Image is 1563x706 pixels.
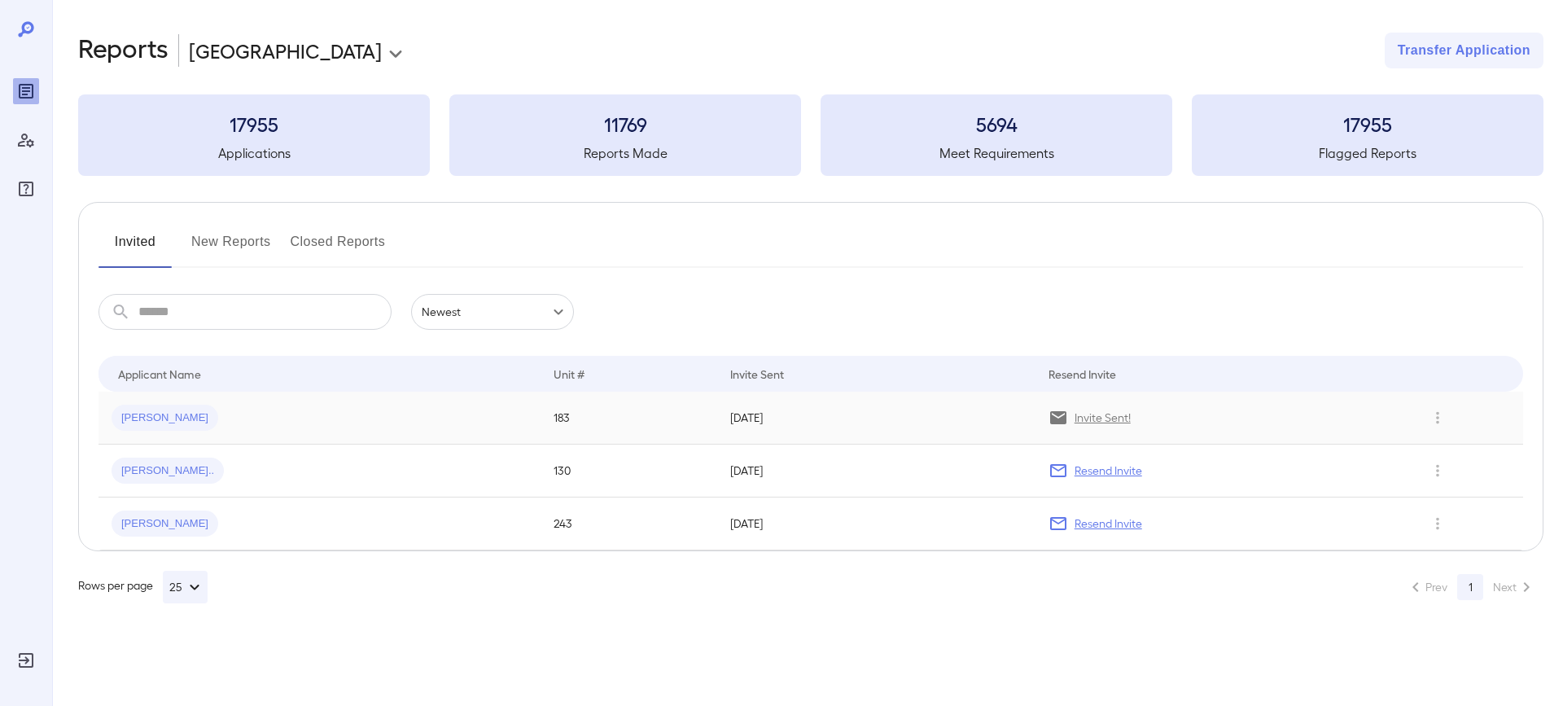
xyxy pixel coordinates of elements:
[118,364,201,384] div: Applicant Name
[191,229,271,268] button: New Reports
[717,498,1035,550] td: [DATE]
[1075,410,1131,426] p: Invite Sent!
[112,516,218,532] span: [PERSON_NAME]
[1425,511,1451,537] button: Row Actions
[78,33,169,68] h2: Reports
[78,94,1543,176] summary: 17955Applications11769Reports Made5694Meet Requirements17955Flagged Reports
[112,410,218,426] span: [PERSON_NAME]
[1457,574,1483,600] button: page 1
[554,364,584,384] div: Unit #
[1399,574,1543,600] nav: pagination navigation
[291,229,386,268] button: Closed Reports
[449,111,801,137] h3: 11769
[411,294,574,330] div: Newest
[821,111,1172,137] h3: 5694
[449,143,801,163] h5: Reports Made
[821,143,1172,163] h5: Meet Requirements
[99,229,172,268] button: Invited
[1192,111,1543,137] h3: 17955
[1049,364,1116,384] div: Resend Invite
[78,571,208,603] div: Rows per page
[730,364,784,384] div: Invite Sent
[541,445,717,498] td: 130
[1075,515,1142,532] p: Resend Invite
[13,78,39,104] div: Reports
[1192,143,1543,163] h5: Flagged Reports
[13,647,39,673] div: Log Out
[1425,458,1451,484] button: Row Actions
[112,463,224,479] span: [PERSON_NAME]..
[78,143,430,163] h5: Applications
[163,571,208,603] button: 25
[717,445,1035,498] td: [DATE]
[13,176,39,202] div: FAQ
[13,127,39,153] div: Manage Users
[541,498,717,550] td: 243
[541,392,717,445] td: 183
[78,111,430,137] h3: 17955
[1385,33,1543,68] button: Transfer Application
[1425,405,1451,431] button: Row Actions
[717,392,1035,445] td: [DATE]
[1075,463,1142,479] p: Resend Invite
[189,37,382,64] p: [GEOGRAPHIC_DATA]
